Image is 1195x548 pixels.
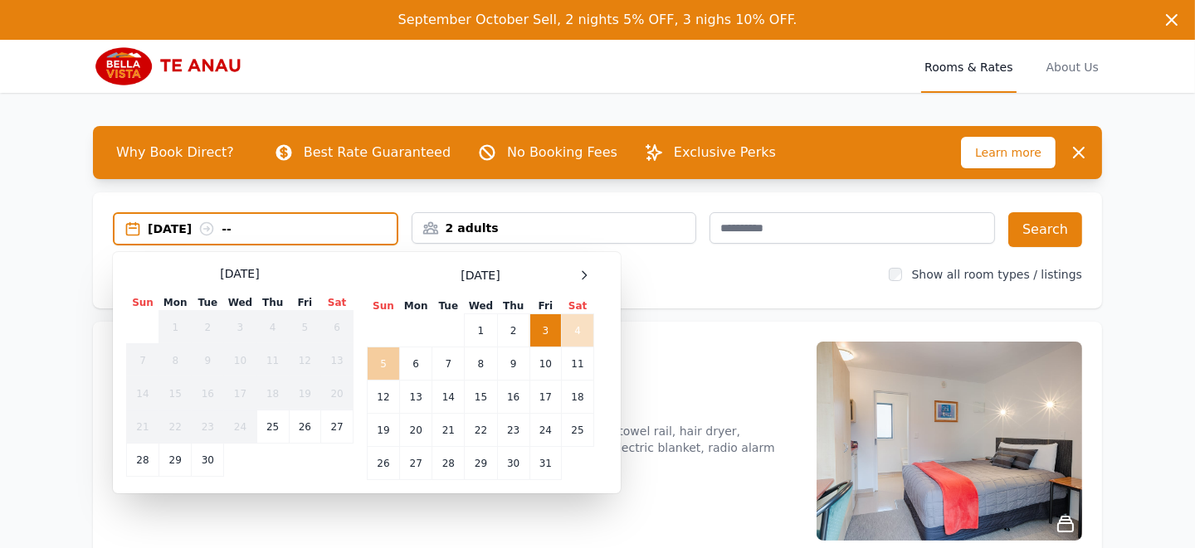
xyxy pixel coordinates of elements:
[256,377,289,410] td: 18
[256,344,289,377] td: 11
[159,377,192,410] td: 15
[400,414,432,447] td: 20
[562,314,594,347] td: 4
[368,414,400,447] td: 19
[497,414,529,447] td: 23
[562,381,594,414] td: 18
[465,447,497,480] td: 29
[368,347,400,381] td: 5
[159,410,192,444] td: 22
[529,414,561,447] td: 24
[497,447,529,480] td: 30
[497,347,529,381] td: 9
[465,347,497,381] td: 8
[368,381,400,414] td: 12
[368,298,400,314] th: Sun
[103,136,247,169] span: Why Book Direct?
[497,381,529,414] td: 16
[321,410,354,444] td: 27
[562,347,594,381] td: 11
[224,295,256,311] th: Wed
[321,377,354,410] td: 20
[461,267,500,284] span: [DATE]
[256,311,289,344] td: 4
[1008,212,1082,247] button: Search
[127,410,159,444] td: 21
[432,381,465,414] td: 14
[127,444,159,477] td: 28
[192,377,224,410] td: 16
[432,447,465,480] td: 28
[398,12,797,27] span: September October Sell, 2 nights 5% OFF, 3 nighs 10% OFF.
[400,298,432,314] th: Mon
[192,410,224,444] td: 23
[497,298,529,314] th: Thu
[432,414,465,447] td: 21
[912,268,1082,281] label: Show all room types / listings
[224,377,256,410] td: 17
[400,381,432,414] td: 13
[368,447,400,480] td: 26
[400,347,432,381] td: 6
[465,298,497,314] th: Wed
[159,311,192,344] td: 1
[321,311,354,344] td: 6
[256,410,289,444] td: 25
[529,314,561,347] td: 3
[400,447,432,480] td: 27
[224,344,256,377] td: 10
[304,143,451,162] p: Best Rate Guaranteed
[529,298,561,314] th: Fri
[127,295,159,311] th: Sun
[256,295,289,311] th: Thu
[220,265,259,282] span: [DATE]
[321,344,354,377] td: 13
[127,377,159,410] td: 14
[224,311,256,344] td: 3
[159,295,192,311] th: Mon
[192,311,224,344] td: 2
[224,410,256,444] td: 24
[497,314,529,347] td: 2
[529,381,561,414] td: 17
[192,444,224,477] td: 30
[321,295,354,311] th: Sat
[1043,40,1102,93] a: About Us
[432,298,465,314] th: Tue
[289,311,320,344] td: 5
[507,143,617,162] p: No Booking Fees
[159,444,192,477] td: 29
[921,40,1016,93] a: Rooms & Rates
[465,381,497,414] td: 15
[529,347,561,381] td: 10
[93,46,253,86] img: Bella Vista Te Anau
[674,143,776,162] p: Exclusive Perks
[465,414,497,447] td: 22
[432,347,465,381] td: 7
[529,447,561,480] td: 31
[562,298,594,314] th: Sat
[562,414,594,447] td: 25
[192,295,224,311] th: Tue
[961,137,1056,168] span: Learn more
[289,410,320,444] td: 26
[148,221,397,237] div: [DATE] --
[192,344,224,377] td: 9
[289,295,320,311] th: Fri
[465,314,497,347] td: 1
[127,344,159,377] td: 7
[289,344,320,377] td: 12
[412,220,696,236] div: 2 adults
[159,344,192,377] td: 8
[289,377,320,410] td: 19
